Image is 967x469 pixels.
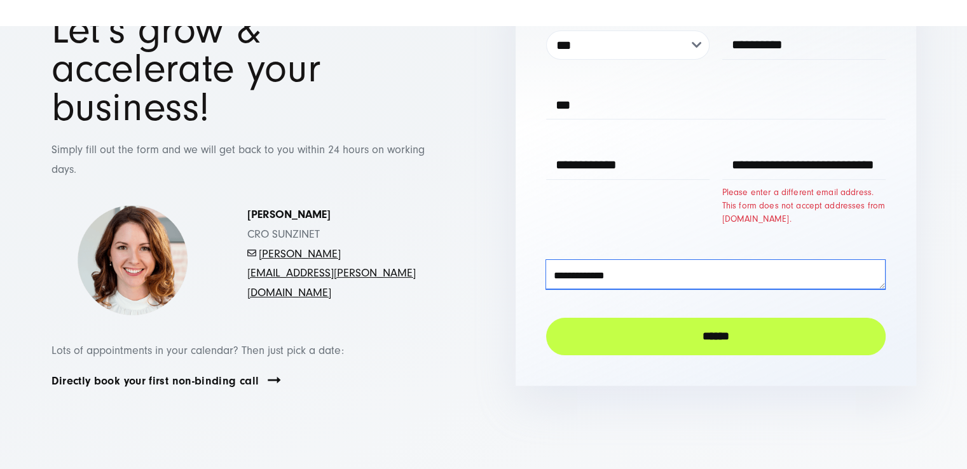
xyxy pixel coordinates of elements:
a: [PERSON_NAME][EMAIL_ADDRESS][PERSON_NAME][DOMAIN_NAME] [247,247,416,299]
span: - [256,247,259,261]
p: CRO SUNZINET [247,205,427,302]
label: Please enter a different email address. This form does not accept addresses from [DOMAIN_NAME]. [722,186,886,226]
strong: [PERSON_NAME] [247,208,331,221]
p: Lots of appointments in your calendar? Then just pick a date: [51,341,452,361]
span: Let's grow & accelerate your business! [51,7,321,130]
span: Simply fill out the form and we will get back to you within 24 hours on working days. [51,143,425,176]
img: Simona-kontakt-page-picture [77,205,188,316]
a: Directly book your first non-binding call [51,374,259,388]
